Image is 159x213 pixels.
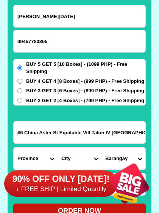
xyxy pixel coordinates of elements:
span: BUY 3 GET 3 [6 Boxes] - (899 PHP) - Free Shipping [26,87,144,95]
span: BUY 4 GET 4 [8 Boxes] - (999 PHP) - Free Shipping [26,78,144,85]
select: Select commune [101,148,145,169]
input: BUY 4 GET 4 [8 Boxes] - (999 PHP) - Free Shipping [17,79,22,84]
h6: 90% OFF ONLY [DATE]! [4,174,118,185]
input: BUY 5 GET 5 [10 Boxes] - (1099 PHP) - Free Shipping [17,65,22,70]
input: Input full_name [14,5,145,27]
input: BUY 2 GET 2 [4 Boxes] - (799 PHP) - Free Shipping [17,98,22,103]
input: Input address [14,121,145,143]
select: Select province [14,148,58,169]
span: BUY 5 GET 5 [10 Boxes] - (1099 PHP) - Free Shipping [26,61,145,75]
input: Input phone_number [14,30,145,52]
h6: + FREE SHIP | Limited Quantily [4,185,118,193]
select: Select district [58,148,101,169]
input: BUY 3 GET 3 [6 Boxes] - (899 PHP) - Free Shipping [17,88,22,93]
span: BUY 2 GET 2 [4 Boxes] - (799 PHP) - Free Shipping [26,97,144,104]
